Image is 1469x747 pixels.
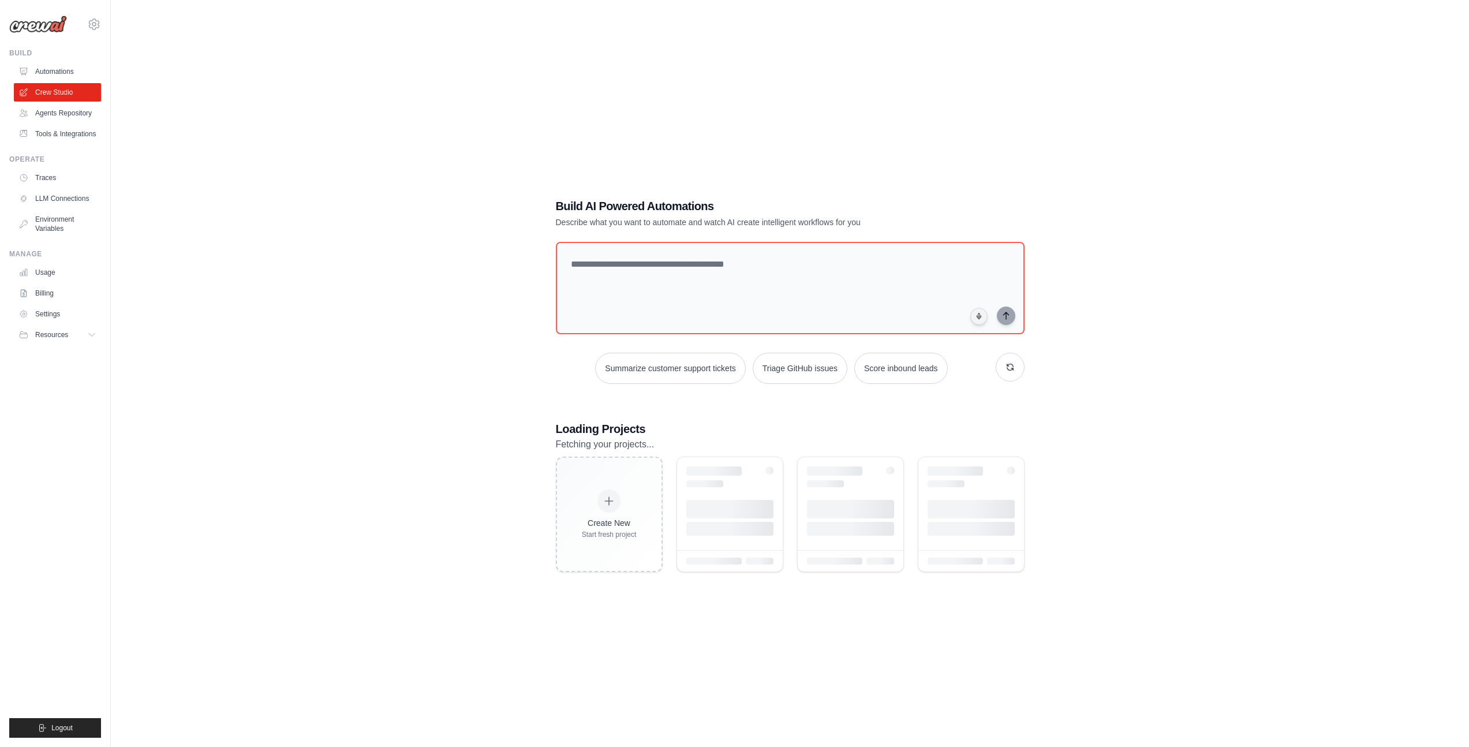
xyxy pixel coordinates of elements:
button: Summarize customer support tickets [595,353,745,384]
a: Billing [14,284,101,302]
h1: Build AI Powered Automations [556,198,944,214]
a: Automations [14,62,101,81]
a: Tools & Integrations [14,125,101,143]
a: Settings [14,305,101,323]
a: Crew Studio [14,83,101,102]
a: LLM Connections [14,189,101,208]
div: Start fresh project [582,530,637,539]
span: Resources [35,330,68,339]
a: Traces [14,169,101,187]
span: Logout [51,723,73,733]
button: Score inbound leads [854,353,948,384]
img: Logo [9,16,67,33]
a: Usage [14,263,101,282]
p: Fetching your projects... [556,437,1025,452]
div: Build [9,48,101,58]
div: Manage [9,249,101,259]
div: Create New [582,517,637,529]
h3: Loading Projects [556,421,1025,437]
button: Resources [14,326,101,344]
button: Click to speak your automation idea [970,308,988,325]
a: Environment Variables [14,210,101,238]
p: Describe what you want to automate and watch AI create intelligent workflows for you [556,216,944,228]
a: Agents Repository [14,104,101,122]
button: Get new suggestions [996,353,1025,382]
div: Operate [9,155,101,164]
button: Logout [9,718,101,738]
button: Triage GitHub issues [753,353,847,384]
